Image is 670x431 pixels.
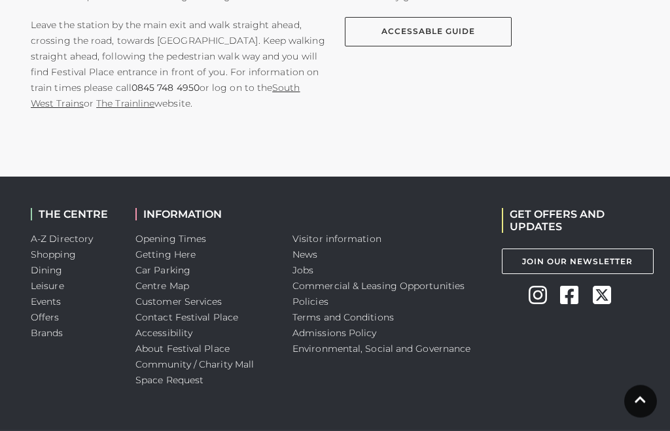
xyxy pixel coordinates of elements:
[292,343,470,355] a: Environmental, Social and Governance
[292,249,317,261] a: News
[135,343,230,355] a: About Festival Place
[292,328,377,339] a: Admissions Policy
[502,249,654,275] a: Join Our Newsletter
[31,209,116,221] h2: THE CENTRE
[31,328,63,339] a: Brands
[31,281,64,292] a: Leisure
[345,18,512,47] a: AccessAble Guide
[292,265,313,277] a: Jobs
[96,98,154,110] a: The Trainline
[502,209,639,233] h2: GET OFFERS AND UPDATES
[135,296,222,308] a: Customer Services
[292,312,394,324] a: Terms and Conditions
[135,359,254,387] a: Community / Charity Mall Space Request
[31,233,93,245] a: A-Z Directory
[135,233,206,245] a: Opening Times
[31,249,76,261] a: Shopping
[31,18,325,112] p: Leave the station by the main exit and walk straight ahead, crossing the road, towards [GEOGRAPHI...
[292,233,381,245] a: Visitor information
[292,296,328,308] a: Policies
[31,296,62,308] a: Events
[132,80,200,96] a: 0845 748 4950
[292,281,465,292] a: Commercial & Leasing Opportunities
[135,249,196,261] a: Getting Here
[31,265,63,277] a: Dining
[31,312,60,324] a: Offers
[31,82,300,110] a: South West Trains
[135,209,273,221] h2: INFORMATION
[135,312,238,324] a: Contact Festival Place
[135,281,189,292] a: Centre Map
[135,328,192,339] a: Accessibility
[135,265,190,277] a: Car Parking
